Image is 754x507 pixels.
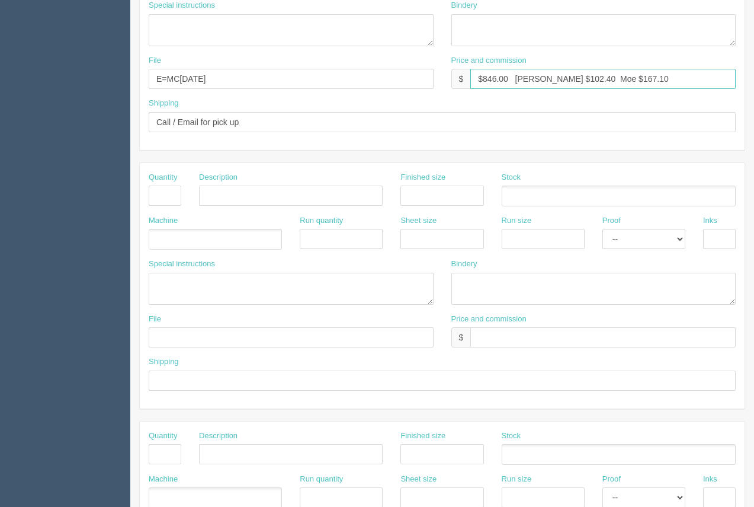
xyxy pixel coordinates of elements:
label: File [149,314,161,325]
label: Stock [502,431,521,442]
label: Machine [149,215,178,227]
label: Proof [602,215,621,227]
label: Run quantity [300,215,343,227]
label: Shipping [149,356,179,368]
label: File [149,55,161,66]
label: Price and commission [451,314,527,325]
label: Description [199,431,238,442]
label: Sheet size [400,215,437,227]
label: Sheet size [400,474,437,485]
label: Finished size [400,431,445,442]
label: Price and commission [451,55,527,66]
div: $ [451,69,471,89]
label: Special instructions [149,259,215,270]
label: Shipping [149,98,179,109]
div: $ [451,327,471,347]
label: Proof [602,474,621,485]
label: Quantity [149,431,177,442]
label: Run quantity [300,474,343,485]
label: Inks [703,215,717,227]
label: Description [199,172,238,183]
label: Quantity [149,172,177,183]
label: Bindery [451,259,477,270]
label: Run size [502,215,532,227]
label: Finished size [400,172,445,183]
label: Machine [149,474,178,485]
label: Run size [502,474,532,485]
label: Inks [703,474,717,485]
label: Stock [502,172,521,183]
